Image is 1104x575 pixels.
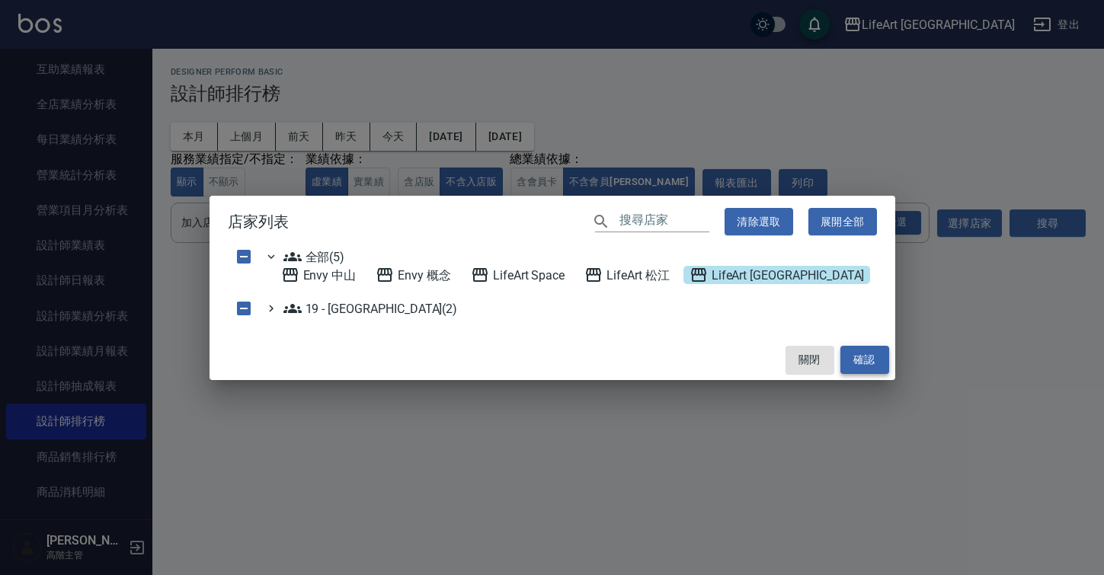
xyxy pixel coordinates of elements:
[619,210,709,232] input: 搜尋店家
[283,299,458,318] span: 19 - [GEOGRAPHIC_DATA](2)
[376,266,451,284] span: Envy 概念
[584,266,670,284] span: LifeArt 松江
[210,196,895,248] h2: 店家列表
[281,266,357,284] span: Envy 中山
[840,346,889,374] button: 確認
[471,266,565,284] span: LifeArt Space
[690,266,865,284] span: LifeArt [GEOGRAPHIC_DATA]
[786,346,834,374] button: 關閉
[283,248,345,266] span: 全部(5)
[725,208,793,236] button: 清除選取
[808,208,877,236] button: 展開全部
